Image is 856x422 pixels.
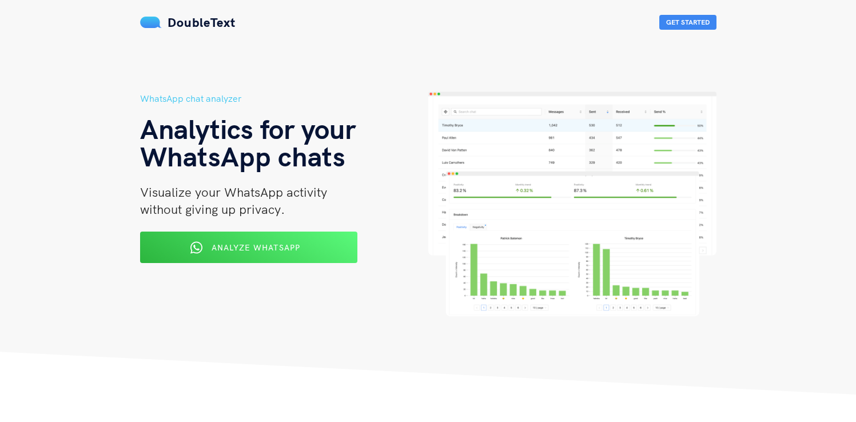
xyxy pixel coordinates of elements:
[140,246,357,257] a: Analyze WhatsApp
[140,201,285,217] span: without giving up privacy.
[140,139,345,173] span: WhatsApp chats
[140,112,356,146] span: Analytics for your
[140,17,162,28] img: mS3x8y1f88AAAAABJRU5ErkJggg==
[140,14,236,30] a: DoubleText
[428,91,716,316] img: hero
[140,91,428,106] h5: WhatsApp chat analyzer
[140,232,357,263] button: Analyze WhatsApp
[659,15,716,30] button: Get Started
[168,14,236,30] span: DoubleText
[140,184,327,200] span: Visualize your WhatsApp activity
[212,242,300,253] span: Analyze WhatsApp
